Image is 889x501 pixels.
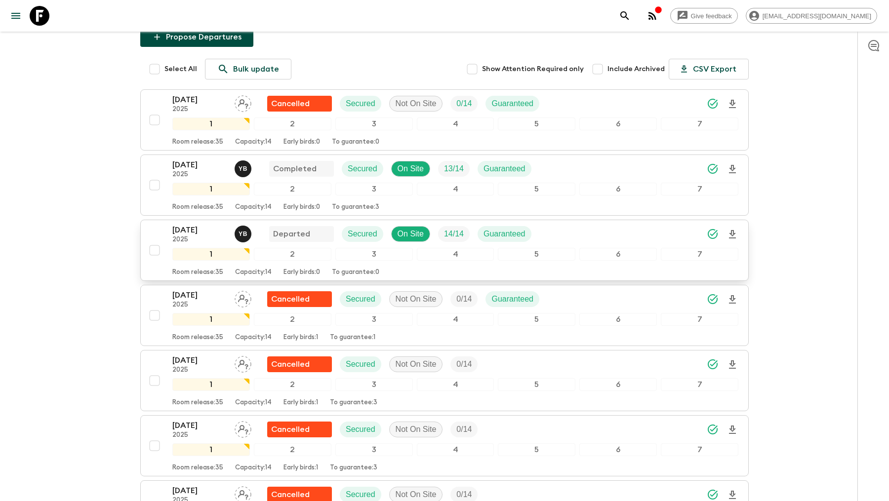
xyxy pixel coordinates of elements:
div: On Site [391,226,430,242]
button: Propose Departures [140,27,253,47]
div: Trip Fill [450,291,478,307]
div: 4 [417,248,494,261]
p: To guarantee: 3 [332,203,379,211]
svg: Synced Successfully [707,358,719,370]
p: 0 / 14 [456,424,472,435]
p: Departed [273,228,310,240]
svg: Synced Successfully [707,163,719,175]
div: 2 [254,183,331,195]
p: Secured [346,489,375,501]
div: 5 [498,378,575,391]
div: 3 [335,117,413,130]
p: [DATE] [172,289,227,301]
div: 4 [417,378,494,391]
button: menu [6,6,26,26]
button: CSV Export [669,59,749,79]
svg: Download Onboarding [727,163,738,175]
div: Not On Site [389,356,443,372]
div: Flash Pack cancellation [267,422,332,437]
p: Room release: 35 [172,269,223,276]
p: 0 / 14 [456,293,472,305]
p: Room release: 35 [172,464,223,472]
svg: Synced Successfully [707,98,719,110]
p: [DATE] [172,354,227,366]
span: Yohan Bayona [235,229,253,236]
div: Trip Fill [438,161,470,177]
div: 5 [498,313,575,326]
div: Secured [340,356,381,372]
p: Secured [348,228,377,240]
p: Capacity: 14 [235,269,272,276]
div: Trip Fill [450,96,478,112]
div: 1 [172,117,250,130]
div: Flash Pack cancellation [267,291,332,307]
svg: Synced Successfully [707,424,719,435]
a: Give feedback [670,8,738,24]
div: Trip Fill [438,226,470,242]
p: To guarantee: 3 [330,464,377,472]
p: Early birds: 0 [283,269,320,276]
span: [EMAIL_ADDRESS][DOMAIN_NAME] [757,12,877,20]
span: Give feedback [686,12,737,20]
p: [DATE] [172,94,227,106]
div: Not On Site [389,96,443,112]
p: Not On Site [396,293,437,305]
span: Select All [164,64,197,74]
p: Cancelled [271,98,310,110]
div: 7 [661,248,738,261]
div: Secured [340,291,381,307]
span: Assign pack leader [235,359,251,367]
div: 4 [417,117,494,130]
div: 3 [335,313,413,326]
p: Bulk update [233,63,279,75]
div: 1 [172,313,250,326]
p: Cancelled [271,489,310,501]
button: [DATE]2025Assign pack leaderFlash Pack cancellationSecuredNot On SiteTrip Fill1234567Room release... [140,350,749,411]
p: Secured [346,424,375,435]
p: On Site [398,163,424,175]
span: Show Attention Required only [482,64,584,74]
div: Flash Pack cancellation [267,356,332,372]
div: 2 [254,248,331,261]
a: Bulk update [205,59,291,79]
p: 14 / 14 [444,228,464,240]
p: [DATE] [172,224,227,236]
p: Secured [346,98,375,110]
span: Assign pack leader [235,489,251,497]
p: To guarantee: 1 [330,334,375,342]
p: Room release: 35 [172,203,223,211]
p: Not On Site [396,489,437,501]
button: [DATE]2025Assign pack leaderFlash Pack cancellationSecuredNot On SiteTrip FillGuaranteed1234567Ro... [140,285,749,346]
div: 6 [579,443,657,456]
svg: Synced Successfully [707,293,719,305]
div: 1 [172,378,250,391]
div: Not On Site [389,291,443,307]
div: 7 [661,313,738,326]
div: Trip Fill [450,356,478,372]
div: 4 [417,313,494,326]
div: Not On Site [389,422,443,437]
div: 6 [579,183,657,195]
p: Room release: 35 [172,334,223,342]
svg: Synced Successfully [707,489,719,501]
p: 2025 [172,171,227,179]
div: 2 [254,443,331,456]
div: Trip Fill [450,422,478,437]
p: 0 / 14 [456,358,472,370]
div: 3 [335,443,413,456]
div: 3 [335,183,413,195]
div: 7 [661,378,738,391]
p: 0 / 14 [456,98,472,110]
button: [DATE]2025Yohan BayonaCompletedSecuredOn SiteTrip FillGuaranteed1234567Room release:35Capacity:14... [140,154,749,216]
svg: Download Onboarding [727,98,738,110]
p: To guarantee: 3 [330,399,377,407]
div: 7 [661,117,738,130]
svg: Download Onboarding [727,489,738,501]
p: Capacity: 14 [235,464,272,472]
svg: Download Onboarding [727,424,738,436]
p: [DATE] [172,485,227,497]
p: Room release: 35 [172,399,223,407]
p: Completed [273,163,317,175]
div: Secured [342,226,383,242]
div: 7 [661,183,738,195]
